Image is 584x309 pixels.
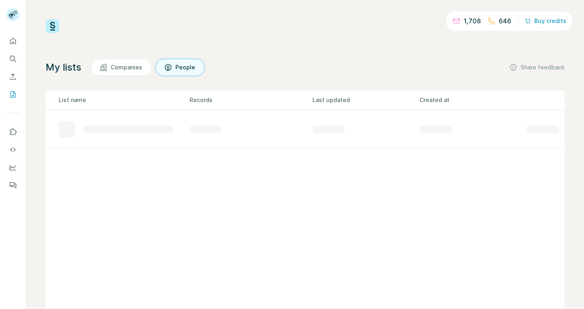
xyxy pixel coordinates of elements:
button: Quick start [6,34,19,48]
p: 1,708 [464,16,481,26]
span: People [175,63,196,71]
button: Use Surfe on LinkedIn [6,125,19,139]
h4: My lists [46,61,81,74]
p: Records [190,96,311,104]
button: Feedback [6,178,19,192]
button: Dashboard [6,160,19,175]
p: Created at [420,96,526,104]
img: Surfe Logo [46,19,59,33]
button: Share feedback [509,63,565,71]
button: Enrich CSV [6,69,19,84]
button: Use Surfe API [6,142,19,157]
button: Search [6,52,19,66]
span: Companies [111,63,143,71]
p: List name [59,96,189,104]
p: Last updated [312,96,419,104]
p: 646 [499,16,511,26]
button: Buy credits [525,15,566,27]
button: My lists [6,87,19,102]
